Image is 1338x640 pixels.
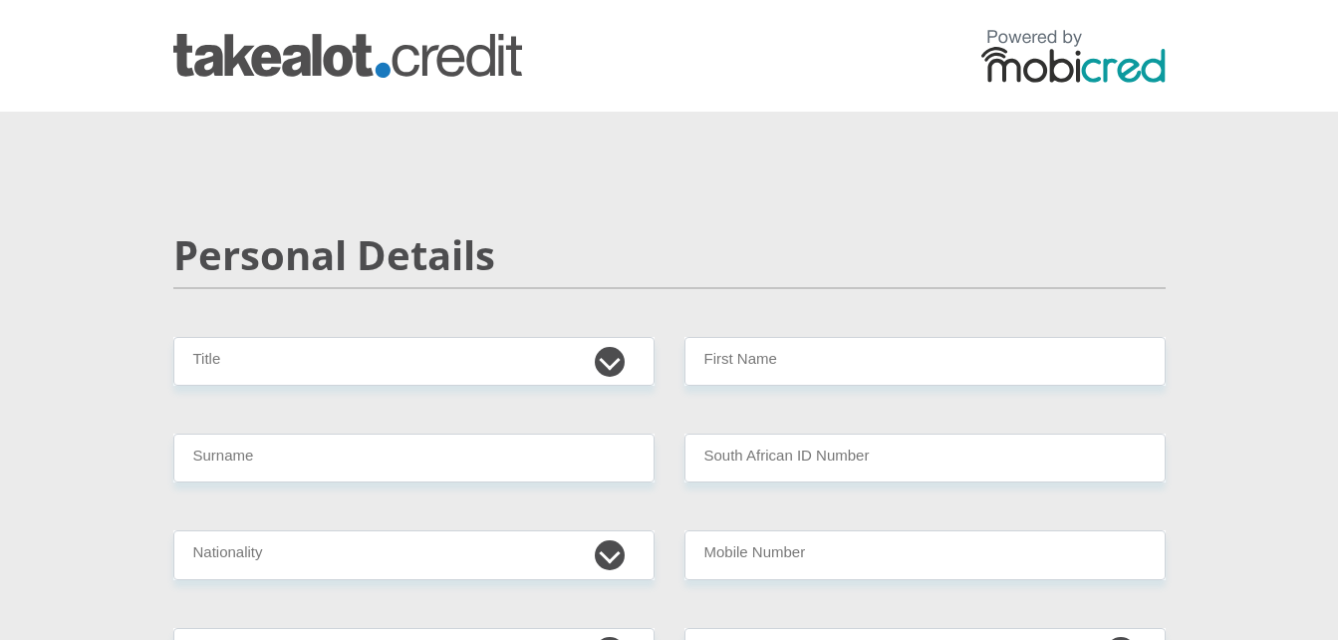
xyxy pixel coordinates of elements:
h2: Personal Details [173,231,1166,279]
input: First Name [684,337,1166,386]
input: Surname [173,434,655,482]
input: Contact Number [684,530,1166,579]
input: ID Number [684,434,1166,482]
img: takealot_credit logo [173,34,522,78]
img: powered by mobicred logo [981,29,1166,83]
